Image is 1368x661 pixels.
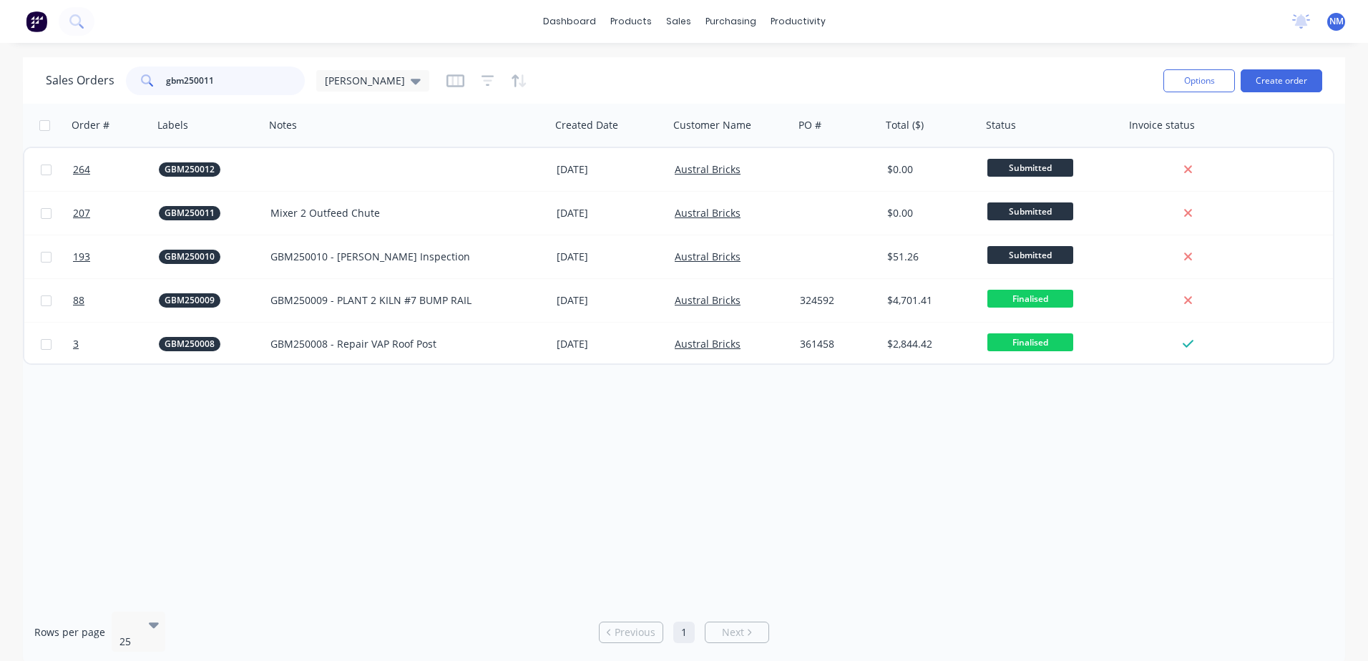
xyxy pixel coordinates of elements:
[887,206,972,220] div: $0.00
[270,250,532,264] div: GBM250010 - [PERSON_NAME] Inspection
[675,293,741,307] a: Austral Bricks
[557,162,663,177] div: [DATE]
[615,625,655,640] span: Previous
[165,250,215,264] span: GBM250010
[987,333,1073,351] span: Finalised
[270,206,532,220] div: Mixer 2 Outfeed Chute
[1129,118,1195,132] div: Invoice status
[269,118,297,132] div: Notes
[659,11,698,32] div: sales
[73,206,90,220] span: 207
[159,162,220,177] button: GBM250012
[675,250,741,263] a: Austral Bricks
[557,293,663,308] div: [DATE]
[73,250,90,264] span: 193
[987,202,1073,220] span: Submitted
[600,625,663,640] a: Previous page
[722,625,744,640] span: Next
[557,206,663,220] div: [DATE]
[763,11,833,32] div: productivity
[34,625,105,640] span: Rows per page
[673,622,695,643] a: Page 1 is your current page
[73,162,90,177] span: 264
[986,118,1016,132] div: Status
[675,162,741,176] a: Austral Bricks
[165,337,215,351] span: GBM250008
[325,73,405,88] span: [PERSON_NAME]
[73,279,159,322] a: 88
[698,11,763,32] div: purchasing
[73,148,159,191] a: 264
[270,337,532,351] div: GBM250008 - Repair VAP Roof Post
[987,159,1073,177] span: Submitted
[798,118,821,132] div: PO #
[159,250,220,264] button: GBM250010
[987,290,1073,308] span: Finalised
[673,118,751,132] div: Customer Name
[1329,15,1344,28] span: NM
[165,162,215,177] span: GBM250012
[675,206,741,220] a: Austral Bricks
[603,11,659,32] div: products
[119,635,137,649] div: 25
[72,118,109,132] div: Order #
[887,162,972,177] div: $0.00
[165,293,215,308] span: GBM250009
[887,337,972,351] div: $2,844.42
[165,206,215,220] span: GBM250011
[536,11,603,32] a: dashboard
[73,235,159,278] a: 193
[159,337,220,351] button: GBM250008
[555,118,618,132] div: Created Date
[73,293,84,308] span: 88
[166,67,306,95] input: Search...
[73,323,159,366] a: 3
[887,250,972,264] div: $51.26
[46,74,114,87] h1: Sales Orders
[159,206,220,220] button: GBM250011
[557,337,663,351] div: [DATE]
[1241,69,1322,92] button: Create order
[73,337,79,351] span: 3
[159,293,220,308] button: GBM250009
[270,293,532,308] div: GBM250009 - PLANT 2 KILN #7 BUMP RAIL
[675,337,741,351] a: Austral Bricks
[886,118,924,132] div: Total ($)
[887,293,972,308] div: $4,701.41
[800,293,872,308] div: 324592
[73,192,159,235] a: 207
[557,250,663,264] div: [DATE]
[1163,69,1235,92] button: Options
[800,337,872,351] div: 361458
[987,246,1073,264] span: Submitted
[26,11,47,32] img: Factory
[705,625,768,640] a: Next page
[593,622,775,643] ul: Pagination
[157,118,188,132] div: Labels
